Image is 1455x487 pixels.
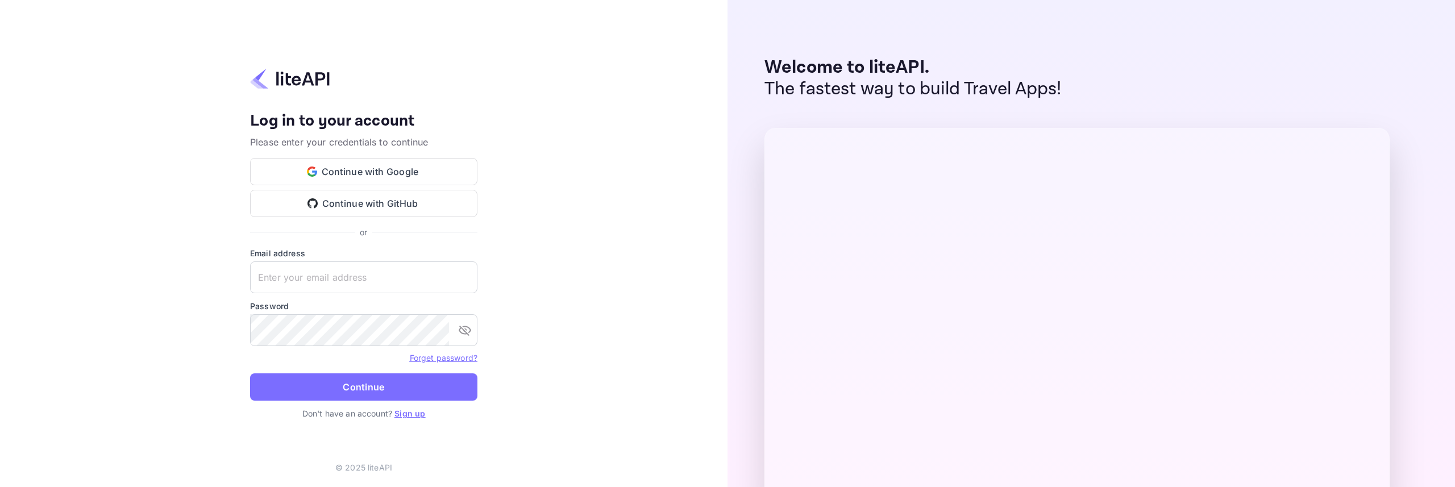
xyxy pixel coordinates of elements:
[250,158,477,185] button: Continue with Google
[250,111,477,131] h4: Log in to your account
[250,135,477,149] p: Please enter your credentials to continue
[360,226,367,238] p: or
[250,373,477,401] button: Continue
[410,353,477,363] a: Forget password?
[394,409,425,418] a: Sign up
[250,407,477,419] p: Don't have an account?
[335,461,392,473] p: © 2025 liteAPI
[410,352,477,363] a: Forget password?
[250,261,477,293] input: Enter your email address
[250,68,330,90] img: liteapi
[764,78,1062,100] p: The fastest way to build Travel Apps!
[250,190,477,217] button: Continue with GitHub
[764,57,1062,78] p: Welcome to liteAPI.
[250,300,477,312] label: Password
[250,247,477,259] label: Email address
[454,319,476,342] button: toggle password visibility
